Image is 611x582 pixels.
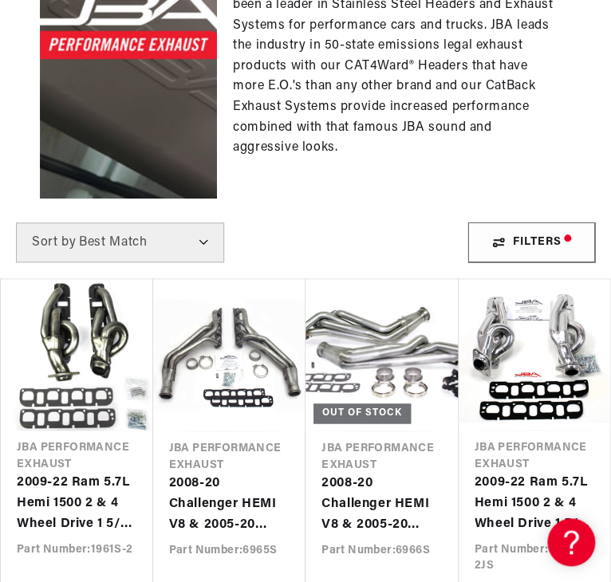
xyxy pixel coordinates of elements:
a: 2009-22 Ram 5.7L Hemi 1500 2 & 4 Wheel Drive 1 5/8" Stainless Steel Shorty Header [17,472,137,533]
a: 2008-20 Challenger HEMI V8 & 2005-20 Charger/300C/Magnum HEMI V8 1 7/8" Stainless Steel Long Tube... [321,473,443,534]
select: Sort by [16,222,224,262]
div: Filters [468,222,595,262]
a: 2008-20 Challenger HEMI V8 & 2005-20 Charger/300C/Magnum HEMI V8 1 3/4" Long Tube Stainless Steel... [169,473,290,534]
span: Sort by [32,236,76,249]
a: 2009-22 Ram 5.7L Hemi 1500 2 & 4 Wheel Drive 1 5/8" Stainless Steel Shorty Header with Metallic C... [475,472,595,533]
